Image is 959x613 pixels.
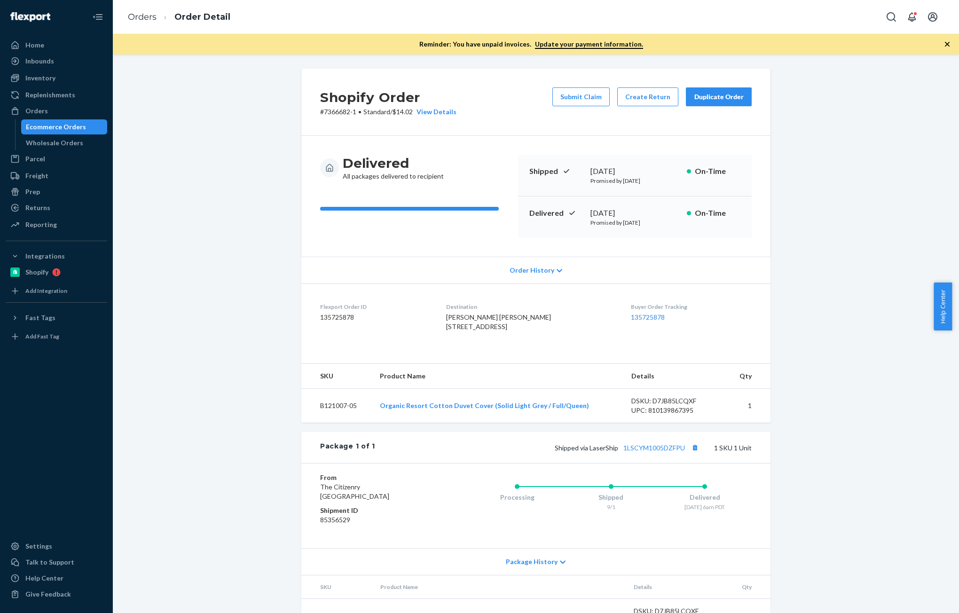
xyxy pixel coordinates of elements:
td: B121007-05 [301,389,372,423]
span: • [358,108,362,116]
div: Parcel [25,154,45,164]
a: Shopify [6,265,107,280]
div: Processing [470,493,564,502]
a: Add Fast Tag [6,329,107,344]
p: On-Time [695,208,740,219]
iframe: Opens a widget where you can chat to one of our agents [899,585,950,608]
dd: 135725878 [320,313,431,322]
th: SKU [301,364,372,389]
a: Order Detail [174,12,230,22]
button: Open account menu [923,8,942,26]
div: [DATE] 6am PDT [658,503,752,511]
button: Open notifications [903,8,921,26]
dt: Shipment ID [320,506,432,515]
div: Inbounds [25,56,54,66]
div: Wholesale Orders [26,138,83,148]
p: On-Time [695,166,740,177]
div: [DATE] [590,208,679,219]
span: Package History [506,557,558,566]
a: Home [6,38,107,53]
th: Qty [727,364,770,389]
div: Fast Tags [25,313,55,322]
td: 1 [727,389,770,423]
div: Replenishments [25,90,75,100]
div: Settings [25,542,52,551]
div: Package 1 of 1 [320,441,375,454]
div: Delivered [658,493,752,502]
p: Shipped [529,166,583,177]
a: Reporting [6,217,107,232]
th: Qty [730,575,770,599]
div: Duplicate Order [694,92,744,102]
div: Shipped [564,493,658,502]
div: 9/1 [564,503,658,511]
div: Orders [25,106,48,116]
dt: Destination [446,303,615,311]
button: Submit Claim [552,87,610,106]
div: Add Fast Tag [25,332,59,340]
dd: 85356529 [320,515,432,525]
h2: Shopify Order [320,87,456,107]
img: Flexport logo [10,12,50,22]
div: Add Integration [25,287,67,295]
button: Give Feedback [6,587,107,602]
dt: Flexport Order ID [320,303,431,311]
span: Order History [510,266,554,275]
p: Promised by [DATE] [590,219,679,227]
a: Returns [6,200,107,215]
th: Product Name [373,575,627,599]
a: Wholesale Orders [21,135,108,150]
span: The Citizenry [GEOGRAPHIC_DATA] [320,483,389,500]
div: Talk to Support [25,558,74,567]
a: Replenishments [6,87,107,102]
div: 1 SKU 1 Unit [375,441,752,454]
div: Integrations [25,251,65,261]
a: Orders [6,103,107,118]
a: 1LSCYM1005DZFPU [623,444,685,452]
button: Fast Tags [6,310,107,325]
div: UPC: 810139867395 [631,406,720,415]
div: Prep [25,187,40,196]
a: Settings [6,539,107,554]
div: Inventory [25,73,55,83]
p: Delivered [529,208,583,219]
button: Help Center [934,283,952,330]
a: Inventory [6,71,107,86]
th: Details [626,575,730,599]
a: Prep [6,184,107,199]
div: Shopify [25,267,48,277]
dt: From [320,473,432,482]
dt: Buyer Order Tracking [631,303,752,311]
button: Talk to Support [6,555,107,570]
div: Help Center [25,574,63,583]
div: [DATE] [590,166,679,177]
a: 135725878 [631,313,665,321]
div: Ecommerce Orders [26,122,86,132]
th: Product Name [372,364,624,389]
div: Reporting [25,220,57,229]
div: DSKU: D7JB85LCQXF [631,396,720,406]
span: [PERSON_NAME] [PERSON_NAME] [STREET_ADDRESS] [446,313,551,330]
a: Add Integration [6,283,107,299]
a: Parcel [6,151,107,166]
span: Shipped via LaserShip [555,444,701,452]
button: Open Search Box [882,8,901,26]
p: Reminder: You have unpaid invoices. [419,39,643,49]
h3: Delivered [343,155,444,172]
div: Give Feedback [25,589,71,599]
button: Copy tracking number [689,441,701,454]
button: View Details [413,107,456,117]
div: Freight [25,171,48,181]
a: Update your payment information. [535,40,643,49]
p: Promised by [DATE] [590,177,679,185]
button: Duplicate Order [686,87,752,106]
div: Home [25,40,44,50]
button: Close Navigation [88,8,107,26]
ol: breadcrumbs [120,3,238,31]
div: Returns [25,203,50,212]
a: Inbounds [6,54,107,69]
span: Standard [363,108,390,116]
a: Ecommerce Orders [21,119,108,134]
